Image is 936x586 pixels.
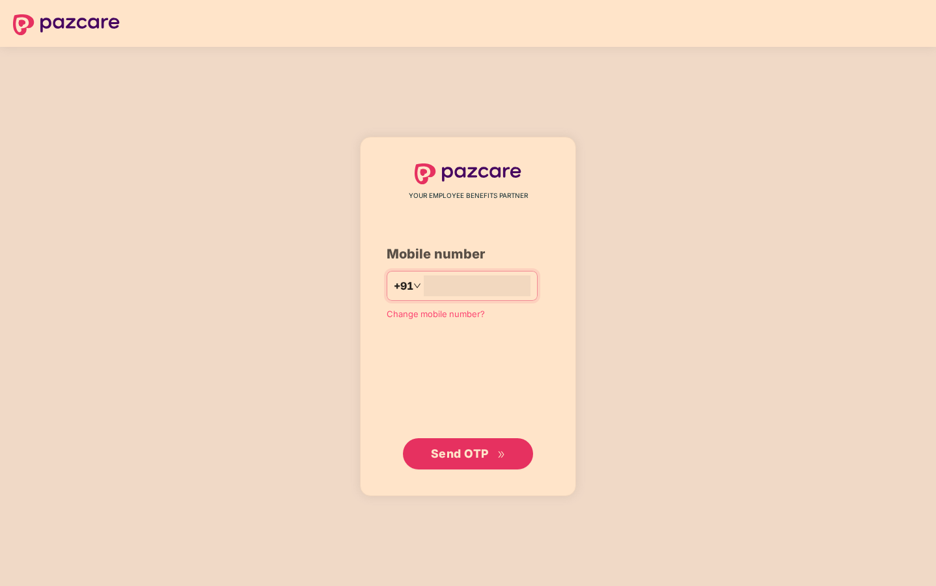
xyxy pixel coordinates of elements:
[394,278,413,294] span: +91
[387,244,549,264] div: Mobile number
[431,447,489,460] span: Send OTP
[497,451,506,459] span: double-right
[415,163,521,184] img: logo
[387,309,485,319] a: Change mobile number?
[409,191,528,201] span: YOUR EMPLOYEE BENEFITS PARTNER
[413,282,421,290] span: down
[13,14,120,35] img: logo
[403,438,533,469] button: Send OTPdouble-right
